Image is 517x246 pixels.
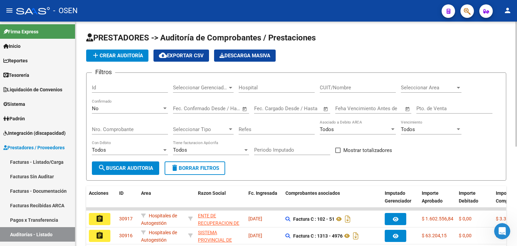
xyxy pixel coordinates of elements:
span: Reportes [3,57,28,64]
span: Integración (discapacidad) [3,129,66,137]
span: [DATE] [248,216,262,221]
span: Tesorería [3,71,29,79]
mat-icon: person [504,6,512,14]
mat-icon: delete [171,164,179,172]
i: Descargar documento [343,214,352,224]
datatable-header-cell: Imputado Gerenciador [382,186,419,216]
datatable-header-cell: Razon Social [195,186,246,216]
input: Fecha fin [206,105,239,112]
span: Fc. Ingresada [248,190,277,196]
datatable-header-cell: Importe Debitado [456,186,493,216]
span: Comprobantes asociados [285,190,340,196]
span: Descarga Masiva [219,53,270,59]
button: Open calendar [322,105,330,113]
h3: Filtros [92,67,115,77]
span: Borrar Filtros [171,165,219,171]
datatable-header-cell: Importe Aprobado [419,186,456,216]
mat-icon: add [92,51,100,59]
span: Inicio [3,42,21,50]
span: Hospitales de Autogestión [141,213,177,226]
iframe: Intercom live chat [494,223,510,239]
span: 30916 [119,233,133,238]
span: PRESTADORES -> Auditoría de Comprobantes / Prestaciones [86,33,316,42]
mat-icon: cloud_download [159,51,167,59]
button: Descarga Masiva [214,50,276,62]
span: Todos [92,147,106,153]
span: Importe Debitado [459,190,478,204]
datatable-header-cell: Comprobantes asociados [283,186,382,216]
span: ID [119,190,124,196]
button: Buscar Auditoria [92,161,159,175]
span: Firma Express [3,28,38,35]
span: Area [141,190,151,196]
input: Fecha inicio [173,105,200,112]
input: Fecha inicio [254,105,281,112]
span: Crear Auditoría [92,53,143,59]
span: [DATE] [248,233,262,238]
span: - OSEN [53,3,78,18]
datatable-header-cell: Fc. Ingresada [246,186,283,216]
span: Todos [401,126,415,132]
span: Razon Social [198,190,226,196]
span: Padrón [3,115,25,122]
span: Liquidación de Convenios [3,86,62,93]
i: Descargar documento [351,230,360,241]
mat-icon: search [98,164,106,172]
span: Mostrar totalizadores [343,146,392,154]
span: $ 0,00 [459,216,472,221]
datatable-header-cell: ID [116,186,138,216]
div: - 30718615700 [198,212,243,226]
button: Crear Auditoría [86,50,148,62]
app-download-masive: Descarga masiva de comprobantes (adjuntos) [214,50,276,62]
span: Seleccionar Tipo [173,126,228,132]
button: Borrar Filtros [165,161,225,175]
button: Exportar CSV [153,50,209,62]
span: Sistema [3,100,25,108]
span: $ 0,00 [459,233,472,238]
datatable-header-cell: Acciones [86,186,116,216]
span: Acciones [89,190,108,196]
span: Seleccionar Gerenciador [173,85,228,91]
mat-icon: menu [5,6,13,14]
span: Buscar Auditoria [98,165,153,171]
div: - 30691822849 [198,229,243,243]
span: Imputado Gerenciador [385,190,411,204]
span: 30917 [119,216,133,221]
span: Hospitales de Autogestión [141,230,177,243]
span: Todos [320,126,334,132]
mat-icon: assignment [96,215,104,223]
span: No [92,105,99,112]
span: Prestadores / Proveedores [3,144,65,151]
datatable-header-cell: Area [138,186,185,216]
button: Open calendar [404,105,412,113]
mat-icon: assignment [96,232,104,240]
button: Open calendar [241,105,249,113]
input: Fecha fin [287,105,320,112]
strong: Factura C : 1313 - 4976 [293,233,343,239]
span: Seleccionar Area [401,85,455,91]
span: Importe Aprobado [422,190,443,204]
span: $ 63.204,15 [422,233,447,238]
span: Todos [173,147,187,153]
span: $ 1.602.556,84 [422,216,453,221]
strong: Factura C : 102 - 51 [293,216,335,222]
span: Exportar CSV [159,53,204,59]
